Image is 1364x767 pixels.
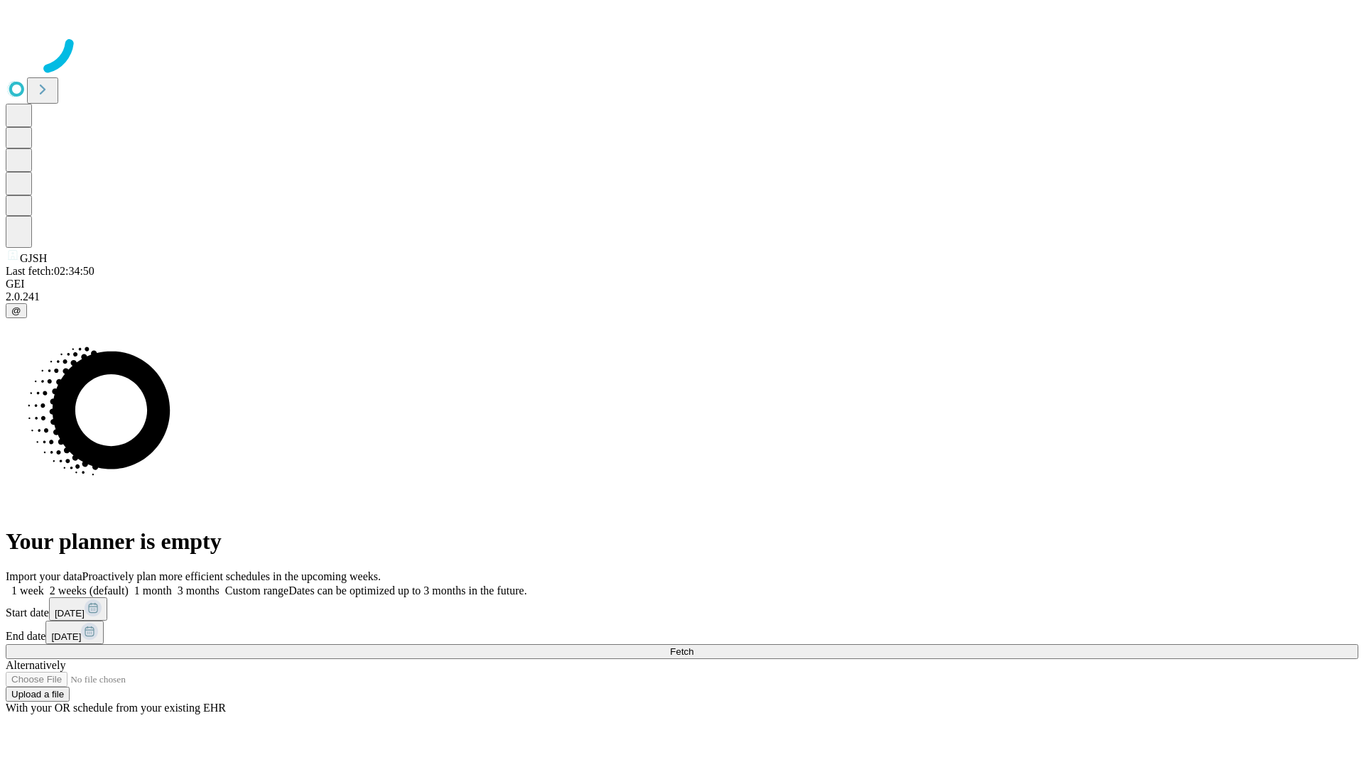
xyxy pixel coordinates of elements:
[49,597,107,621] button: [DATE]
[6,597,1358,621] div: Start date
[6,659,65,671] span: Alternatively
[6,687,70,702] button: Upload a file
[6,265,94,277] span: Last fetch: 02:34:50
[6,644,1358,659] button: Fetch
[6,278,1358,290] div: GEI
[670,646,693,657] span: Fetch
[6,621,1358,644] div: End date
[6,303,27,318] button: @
[288,584,526,597] span: Dates can be optimized up to 3 months in the future.
[178,584,220,597] span: 3 months
[45,621,104,644] button: [DATE]
[6,570,82,582] span: Import your data
[50,584,129,597] span: 2 weeks (default)
[6,702,226,714] span: With your OR schedule from your existing EHR
[6,290,1358,303] div: 2.0.241
[20,252,47,264] span: GJSH
[55,608,85,619] span: [DATE]
[134,584,172,597] span: 1 month
[11,305,21,316] span: @
[11,584,44,597] span: 1 week
[6,528,1358,555] h1: Your planner is empty
[225,584,288,597] span: Custom range
[82,570,381,582] span: Proactively plan more efficient schedules in the upcoming weeks.
[51,631,81,642] span: [DATE]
